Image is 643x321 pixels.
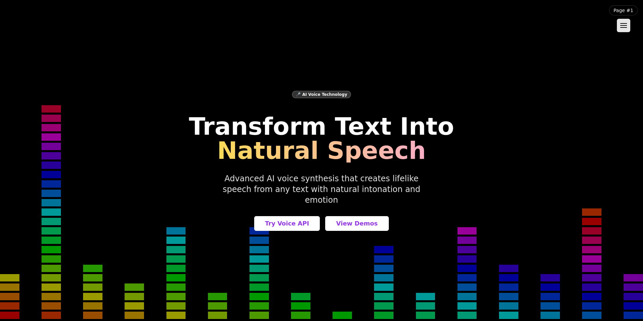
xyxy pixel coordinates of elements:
button: Try Voice API [254,216,320,231]
p: Advanced AI voice synthesis that creates lifelike speech from any text with natural intonation an... [209,173,434,205]
div: 🎤 AI Voice Technology [292,91,351,98]
div: Page #1 [609,5,638,15]
span: Natural Speech [189,138,454,163]
button: View Demos [325,216,389,231]
h1: Transform Text Into [189,114,454,163]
